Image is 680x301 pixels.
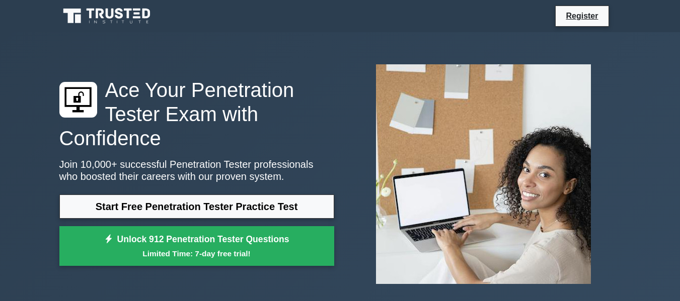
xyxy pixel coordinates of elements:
[560,10,604,22] a: Register
[59,158,334,182] p: Join 10,000+ successful Penetration Tester professionals who boosted their careers with our prove...
[72,248,322,259] small: Limited Time: 7-day free trial!
[59,194,334,219] a: Start Free Penetration Tester Practice Test
[59,78,334,150] h1: Ace Your Penetration Tester Exam with Confidence
[59,226,334,266] a: Unlock 912 Penetration Tester QuestionsLimited Time: 7-day free trial!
